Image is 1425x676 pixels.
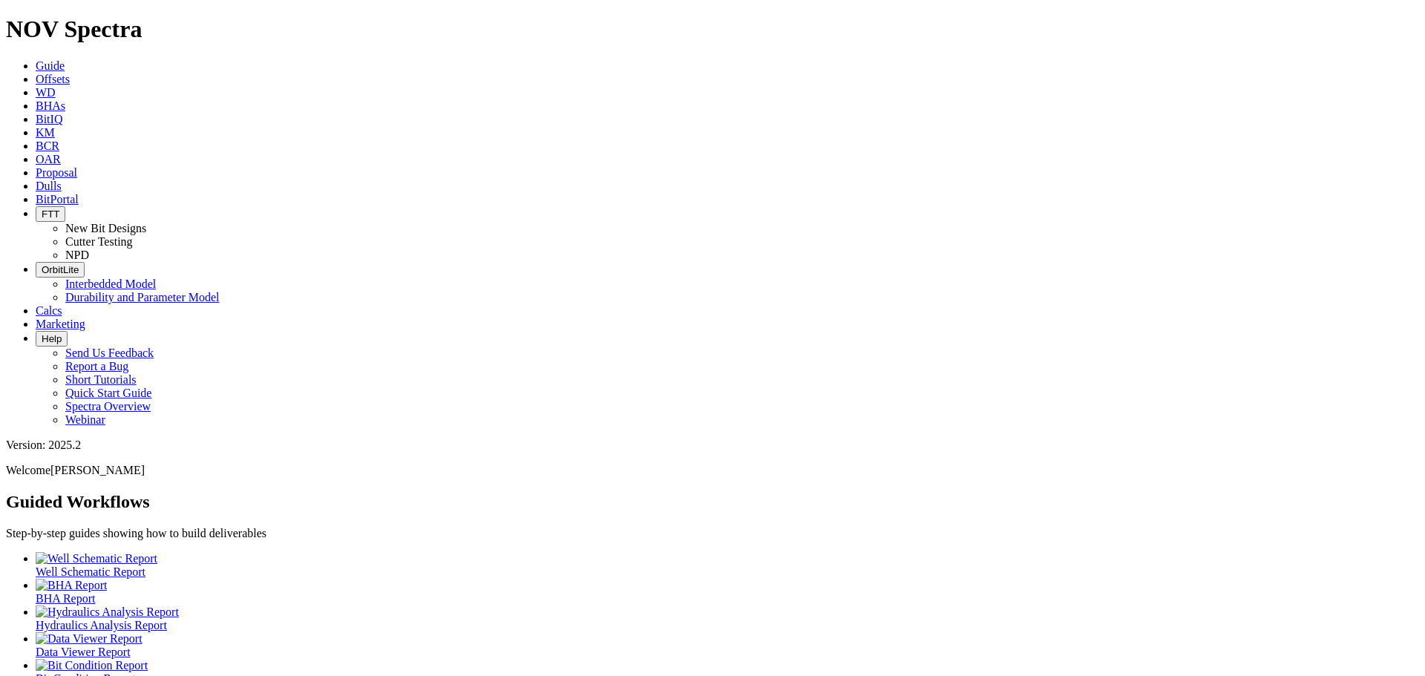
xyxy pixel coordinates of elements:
[42,264,79,275] span: OrbitLite
[65,373,137,386] a: Short Tutorials
[65,347,154,359] a: Send Us Feedback
[36,262,85,278] button: OrbitLite
[65,291,220,303] a: Durability and Parameter Model
[36,304,62,317] a: Calcs
[36,646,131,658] span: Data Viewer Report
[36,606,179,619] img: Hydraulics Analysis Report
[65,413,105,426] a: Webinar
[36,565,145,578] span: Well Schematic Report
[36,206,65,222] button: FTT
[6,464,1419,477] p: Welcome
[36,659,148,672] img: Bit Condition Report
[36,552,157,565] img: Well Schematic Report
[65,222,146,234] a: New Bit Designs
[6,16,1419,43] h1: NOV Spectra
[36,606,1419,631] a: Hydraulics Analysis Report Hydraulics Analysis Report
[36,86,56,99] a: WD
[36,113,62,125] a: BitIQ
[36,59,65,72] a: Guide
[65,387,151,399] a: Quick Start Guide
[36,632,1419,658] a: Data Viewer Report Data Viewer Report
[65,360,128,373] a: Report a Bug
[36,73,70,85] a: Offsets
[65,278,156,290] a: Interbedded Model
[65,400,151,413] a: Spectra Overview
[36,552,1419,578] a: Well Schematic Report Well Schematic Report
[65,249,89,261] a: NPD
[6,439,1419,452] div: Version: 2025.2
[36,579,1419,605] a: BHA Report BHA Report
[36,331,68,347] button: Help
[36,318,85,330] a: Marketing
[36,180,62,192] a: Dulls
[36,193,79,206] a: BitPortal
[36,619,167,631] span: Hydraulics Analysis Report
[36,166,77,179] a: Proposal
[36,153,61,165] a: OAR
[36,592,95,605] span: BHA Report
[6,492,1419,512] h2: Guided Workflows
[36,632,142,646] img: Data Viewer Report
[36,579,107,592] img: BHA Report
[36,126,55,139] a: KM
[42,333,62,344] span: Help
[42,209,59,220] span: FTT
[50,464,145,476] span: [PERSON_NAME]
[36,99,65,112] a: BHAs
[65,235,133,248] a: Cutter Testing
[36,140,59,152] a: BCR
[6,527,1419,540] p: Step-by-step guides showing how to build deliverables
